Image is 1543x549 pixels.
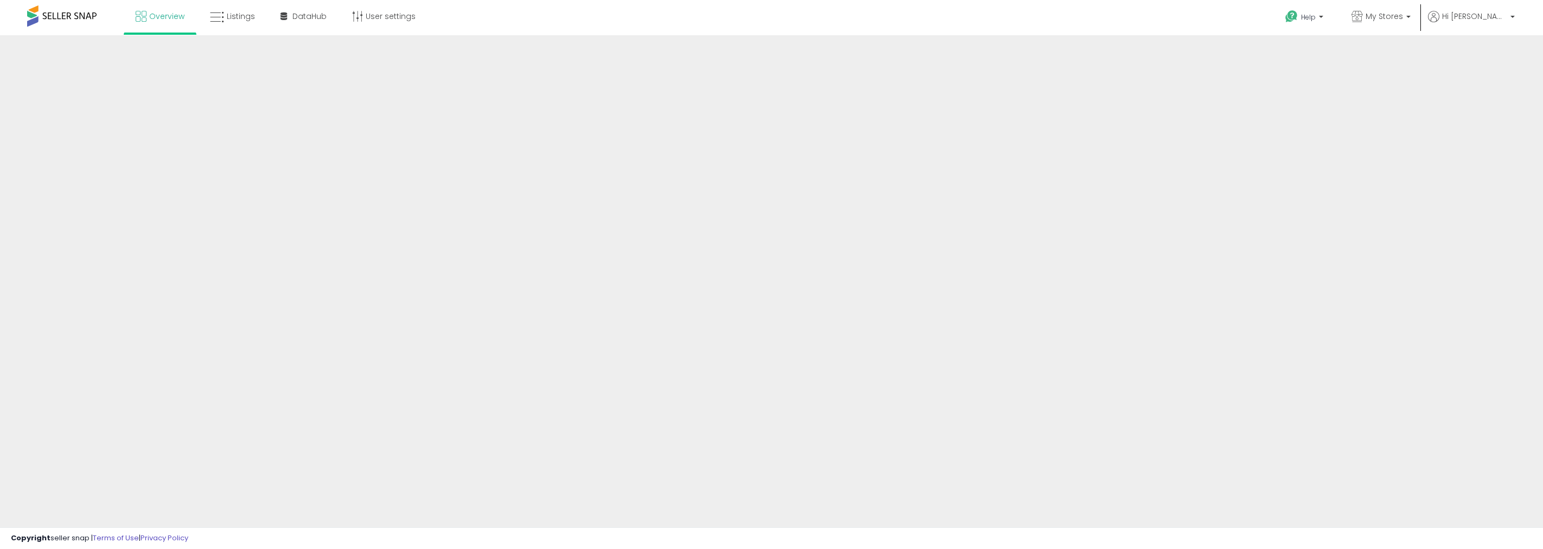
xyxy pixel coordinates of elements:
[149,11,184,22] span: Overview
[227,11,255,22] span: Listings
[1277,2,1334,35] a: Help
[1428,11,1515,35] a: Hi [PERSON_NAME]
[1285,10,1298,23] i: Get Help
[1301,12,1316,22] span: Help
[292,11,327,22] span: DataHub
[1442,11,1507,22] span: Hi [PERSON_NAME]
[1366,11,1403,22] span: My Stores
